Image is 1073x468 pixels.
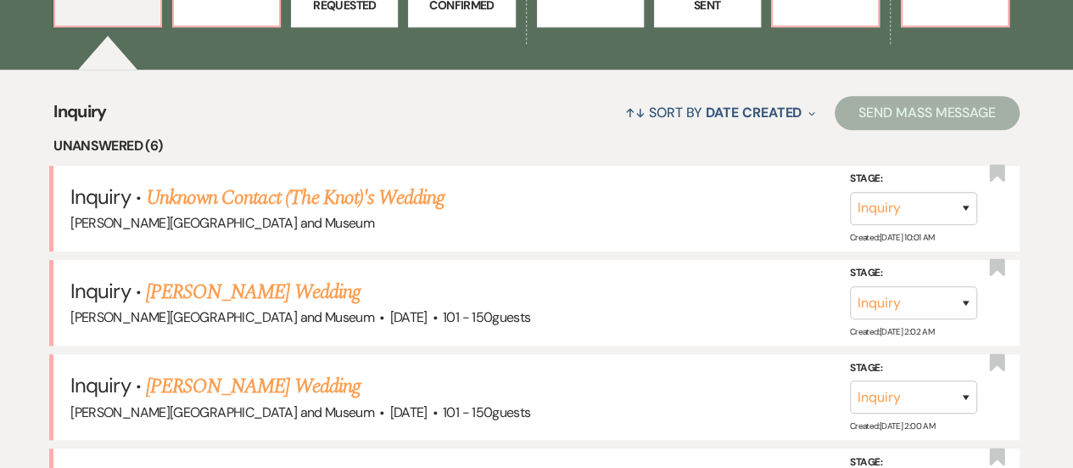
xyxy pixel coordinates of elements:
[443,308,530,326] span: 101 - 150 guests
[70,403,374,421] span: [PERSON_NAME][GEOGRAPHIC_DATA] and Museum
[53,135,1020,157] li: Unanswered (6)
[146,183,444,213] a: Unknown Contact (The Knot)'s Wedding
[70,308,374,326] span: [PERSON_NAME][GEOGRAPHIC_DATA] and Museum
[850,420,935,431] span: Created: [DATE] 2:00 AM
[443,403,530,421] span: 101 - 150 guests
[70,183,130,210] span: Inquiry
[706,104,802,121] span: Date Created
[618,90,822,135] button: Sort By Date Created
[835,96,1020,130] button: Send Mass Message
[146,371,360,402] a: [PERSON_NAME] Wedding
[850,170,977,189] label: Stage:
[389,403,427,421] span: [DATE]
[389,308,427,326] span: [DATE]
[850,264,977,283] label: Stage:
[850,326,934,337] span: Created: [DATE] 2:02 AM
[70,278,130,304] span: Inquiry
[850,359,977,378] label: Stage:
[70,214,374,232] span: [PERSON_NAME][GEOGRAPHIC_DATA] and Museum
[625,104,645,121] span: ↑↓
[850,232,934,243] span: Created: [DATE] 10:01 AM
[146,277,360,307] a: [PERSON_NAME] Wedding
[70,372,130,398] span: Inquiry
[53,99,107,135] span: Inquiry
